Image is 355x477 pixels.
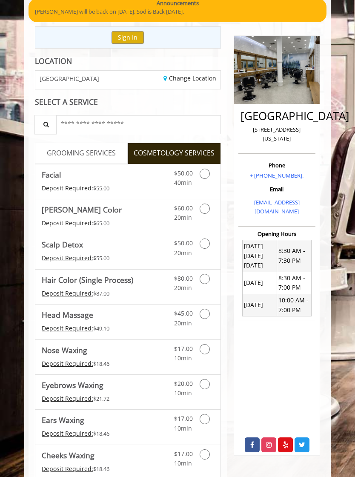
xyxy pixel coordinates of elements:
[42,238,83,250] b: Scalp Detox
[240,110,313,122] h2: [GEOGRAPHIC_DATA]
[42,309,93,321] b: Head Massage
[174,379,193,388] span: $20.00
[42,379,103,391] b: Eyebrows Waxing
[277,294,311,316] td: 10:00 AM - 7:00 PM
[42,184,93,192] span: This service needs some Advance to be paid before we block your appointment
[254,198,300,215] a: [EMAIL_ADDRESS][DOMAIN_NAME]
[174,345,193,353] span: $17.00
[242,272,277,294] td: [DATE]
[42,324,143,333] div: $49.10
[42,254,93,262] span: This service needs some Advance to be paid before we block your appointment
[277,272,311,294] td: 8:30 AM - 7:00 PM
[42,324,93,332] span: This service needs some Advance to be paid before we block your appointment
[42,465,93,473] span: This service needs some Advance to be paid before we block your appointment
[42,204,122,216] b: [PERSON_NAME] Color
[47,148,116,159] span: GROOMING SERVICES
[174,309,193,317] span: $45.00
[42,218,143,228] div: $65.00
[42,464,143,474] div: $18.46
[42,449,94,461] b: Cheeks Waxing
[174,213,192,221] span: 20min
[240,125,313,143] p: [STREET_ADDRESS][US_STATE]
[174,459,192,467] span: 10min
[174,274,193,282] span: $80.00
[42,253,143,263] div: $55.00
[174,414,193,422] span: $17.00
[174,169,193,177] span: $50.00
[242,294,277,316] td: [DATE]
[174,354,192,362] span: 10min
[277,240,311,272] td: 8:30 AM - 7:30 PM
[42,394,93,402] span: This service needs some Advance to be paid before we block your appointment
[240,162,313,168] h3: Phone
[35,98,221,106] div: SELECT A SERVICE
[174,319,192,327] span: 20min
[174,424,192,432] span: 10min
[174,389,192,397] span: 10min
[42,289,93,297] span: This service needs some Advance to be paid before we block your appointment
[42,169,61,181] b: Facial
[174,239,193,247] span: $50.00
[112,31,144,43] button: Sign In
[42,219,93,227] span: This service needs some Advance to be paid before we block your appointment
[42,344,87,356] b: Nose Waxing
[42,289,143,298] div: $87.00
[240,186,313,192] h3: Email
[163,74,216,82] a: Change Location
[174,178,192,187] span: 40min
[42,394,143,403] div: $21.72
[174,204,193,212] span: $60.00
[238,231,315,237] h3: Opening Hours
[174,450,193,458] span: $17.00
[174,284,192,292] span: 20min
[42,429,143,438] div: $18.46
[134,148,215,159] span: COSMETOLOGY SERVICES
[242,240,277,272] td: [DATE] [DATE] [DATE]
[42,359,143,368] div: $18.46
[40,75,99,82] span: [GEOGRAPHIC_DATA]
[35,56,72,66] b: LOCATION
[250,172,303,179] a: + [PHONE_NUMBER].
[174,249,192,257] span: 20min
[42,429,93,437] span: This service needs some Advance to be paid before we block your appointment
[35,7,320,16] p: [PERSON_NAME] will be back on [DATE]. Sod is Back [DATE].
[42,414,84,426] b: Ears Waxing
[42,359,93,368] span: This service needs some Advance to be paid before we block your appointment
[42,274,133,286] b: Hair Color (Single Process)
[42,184,143,193] div: $55.00
[34,115,57,134] button: Service Search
